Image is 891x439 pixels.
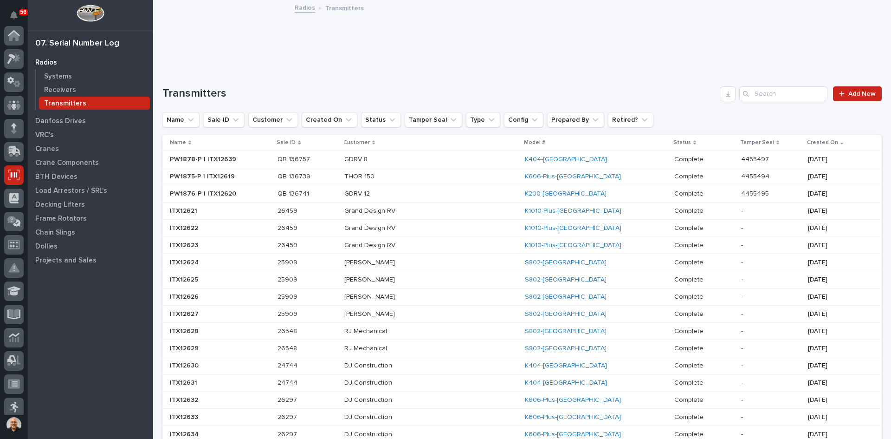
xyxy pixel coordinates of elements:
[525,362,607,370] a: K404-[GEOGRAPHIC_DATA]
[525,293,607,301] a: S802-[GEOGRAPHIC_DATA]
[28,197,153,211] a: Decking Lifters
[278,291,299,301] p: 25909
[278,188,311,198] p: QB 136741
[28,239,153,253] a: Dollies
[741,274,745,284] p: -
[170,360,200,370] p: ITX12630
[808,362,867,370] p: [DATE]
[525,242,621,249] a: K1010-Plus-[GEOGRAPHIC_DATA]
[808,396,867,404] p: [DATE]
[344,293,507,301] p: [PERSON_NAME]
[673,138,691,148] p: Status
[28,142,153,156] a: Cranes
[170,257,200,267] p: ITX12624
[295,2,315,13] a: Radios
[170,377,199,387] p: ITX12631
[525,207,621,215] a: K1010-Plus-[GEOGRAPHIC_DATA]
[344,345,507,353] p: RJ Mechanical
[20,9,26,15] p: 56
[162,254,882,271] tr: ITX12624ITX12624 2590925909 [PERSON_NAME]S802-[GEOGRAPHIC_DATA] CompleteComplete -- [DATE]
[525,328,607,335] a: S802-[GEOGRAPHIC_DATA]
[808,224,867,232] p: [DATE]
[808,293,867,301] p: [DATE]
[525,431,621,439] a: K606-Plus-[GEOGRAPHIC_DATA]
[162,203,882,220] tr: ITX12621ITX12621 2645926459 Grand Design RVK1010-Plus-[GEOGRAPHIC_DATA] CompleteComplete -- [DATE]
[808,259,867,267] p: [DATE]
[278,343,299,353] p: 26548
[808,190,867,198] p: [DATE]
[170,205,199,215] p: ITX12621
[302,112,357,127] button: Created On
[741,360,745,370] p: -
[162,391,882,408] tr: ITX12632ITX12632 2629726297 DJ ConstructionK606-Plus-[GEOGRAPHIC_DATA] CompleteComplete -- [DATE]
[739,86,827,101] div: Search
[524,138,545,148] p: Model #
[170,274,200,284] p: ITX12625
[808,345,867,353] p: [DATE]
[344,276,507,284] p: [PERSON_NAME]
[162,112,200,127] button: Name
[674,291,705,301] p: Complete
[674,377,705,387] p: Complete
[35,242,58,251] p: Dollies
[361,112,401,127] button: Status
[344,156,507,164] p: GDRV 8
[808,207,867,215] p: [DATE]
[28,183,153,197] a: Load Arrestors / SRL's
[344,207,507,215] p: Grand Design RV
[162,408,882,426] tr: ITX12633ITX12633 2629726297 DJ ConstructionK606-Plus-[GEOGRAPHIC_DATA] CompleteComplete -- [DATE]
[525,396,621,404] a: K606-Plus-[GEOGRAPHIC_DATA]
[674,257,705,267] p: Complete
[807,138,838,148] p: Created On
[525,173,621,181] a: K606-Plus-[GEOGRAPHIC_DATA]
[674,188,705,198] p: Complete
[278,240,299,249] p: 26459
[170,188,238,198] p: PW1876-P | ITX12620
[740,138,774,148] p: Tamper Seal
[36,83,153,96] a: Receivers
[674,308,705,318] p: Complete
[162,357,882,374] tr: ITX12630ITX12630 2474424744 DJ ConstructionK404-[GEOGRAPHIC_DATA] CompleteComplete -- [DATE]
[248,112,298,127] button: Customer
[405,112,462,127] button: Tamper Seal
[344,362,507,370] p: DJ Construction
[170,326,200,335] p: ITX12628
[28,128,153,142] a: VRC's
[170,394,200,404] p: ITX12632
[674,274,705,284] p: Complete
[170,138,186,148] p: Name
[35,117,86,125] p: Danfoss Drives
[808,242,867,249] p: [DATE]
[35,145,59,153] p: Cranes
[674,171,705,181] p: Complete
[278,205,299,215] p: 26459
[162,151,882,168] tr: PW1878-P | ITX12639PW1878-P | ITX12639 QB 136757QB 136757 GDRV 8K404-[GEOGRAPHIC_DATA] CompleteCo...
[170,308,200,318] p: ITX12627
[162,374,882,391] tr: ITX12631ITX12631 2474424744 DJ ConstructionK404-[GEOGRAPHIC_DATA] CompleteComplete -- [DATE]
[278,326,299,335] p: 26548
[344,328,507,335] p: RJ Mechanical
[170,291,200,301] p: ITX12626
[35,256,97,265] p: Projects and Sales
[674,223,705,232] p: Complete
[344,431,507,439] p: DJ Construction
[36,97,153,110] a: Transmitters
[466,112,500,127] button: Type
[741,240,745,249] p: -
[35,187,107,195] p: Load Arrestors / SRL's
[741,188,771,198] p: 4455495
[741,343,745,353] p: -
[28,225,153,239] a: Chain Slings
[344,190,507,198] p: GDRV 12
[343,138,370,148] p: Customer
[278,308,299,318] p: 25909
[35,201,85,209] p: Decking Lifters
[12,11,24,26] div: Notifications56
[608,112,653,127] button: Retired?
[278,274,299,284] p: 25909
[547,112,604,127] button: Prepared By
[170,154,238,164] p: PW1878-P | ITX12639
[525,379,607,387] a: K404-[GEOGRAPHIC_DATA]
[162,87,717,100] h1: Transmitters
[504,112,543,127] button: Config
